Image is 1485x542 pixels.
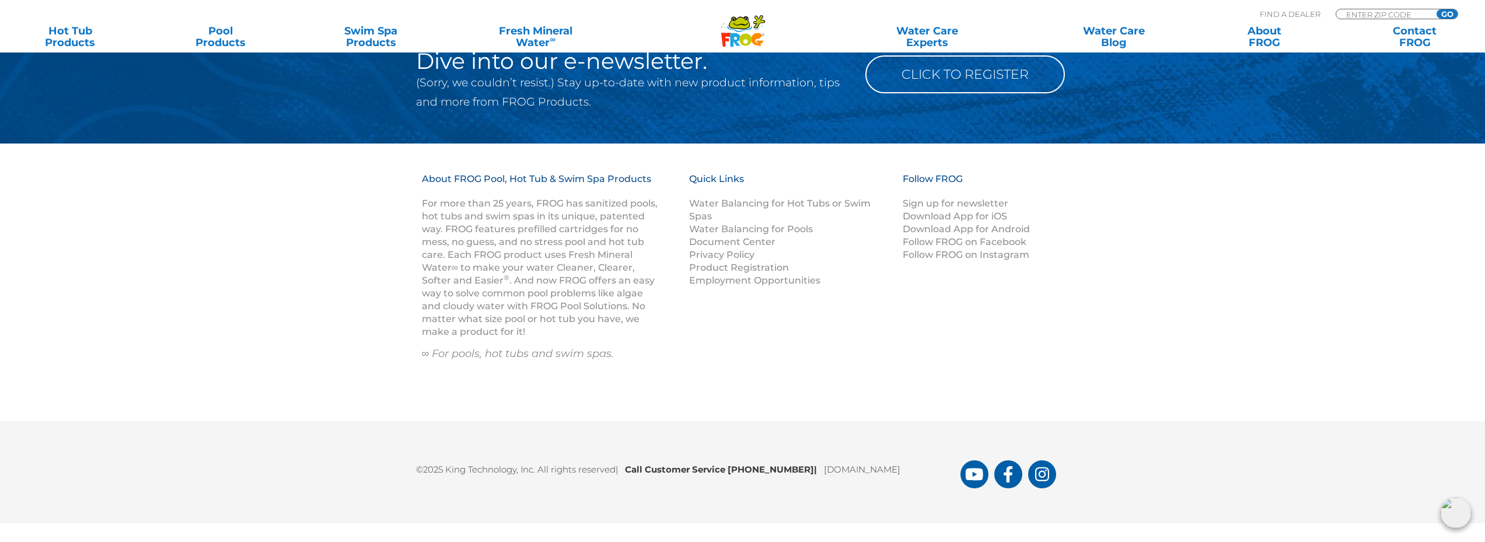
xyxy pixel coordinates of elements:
[689,236,775,247] a: Document Center
[422,197,660,338] p: For more than 25 years, FROG has sanitized pools, hot tubs and swim spas in its unique, patented ...
[865,55,1065,93] a: Click to Register
[689,223,813,235] a: Water Balancing for Pools
[903,223,1030,235] a: Download App for Android
[1206,25,1323,48] a: AboutFROG
[1345,9,1424,19] input: Zip Code Form
[625,464,824,475] b: Call Customer Service [PHONE_NUMBER]
[1056,25,1172,48] a: Water CareBlog
[903,236,1026,247] a: Follow FROG on Facebook
[689,262,789,273] a: Product Registration
[994,460,1022,488] a: FROG Products Facebook Page
[422,347,614,360] em: ∞ For pools, hot tubs and swim spas.
[416,456,960,477] p: ©2025 King Technology, Inc. All rights reserved
[689,198,871,222] a: Water Balancing for Hot Tubs or Swim Spas
[903,173,1049,197] h3: Follow FROG
[504,273,509,282] sup: ®
[1260,9,1320,19] p: Find A Dealer
[1028,460,1056,488] a: FROG Products Instagram Page
[616,464,618,475] span: |
[1357,25,1473,48] a: ContactFROG
[416,50,848,73] h2: Dive into our e-newsletter.
[832,25,1022,48] a: Water CareExperts
[903,211,1007,222] a: Download App for iOS
[422,173,660,197] h3: About FROG Pool, Hot Tub & Swim Spa Products
[960,460,988,488] a: FROG Products You Tube Page
[689,275,820,286] a: Employment Opportunities
[463,25,609,48] a: Fresh MineralWater∞
[903,249,1029,260] a: Follow FROG on Instagram
[814,464,817,475] span: |
[312,25,429,48] a: Swim SpaProducts
[550,34,555,44] sup: ∞
[689,249,754,260] a: Privacy Policy
[824,464,900,475] a: [DOMAIN_NAME]
[903,198,1008,209] a: Sign up for newsletter
[416,73,848,111] p: (Sorry, we couldn’t resist.) Stay up-to-date with new product information, tips and more from FRO...
[162,25,279,48] a: PoolProducts
[12,25,128,48] a: Hot TubProducts
[689,173,889,197] h3: Quick Links
[1441,498,1471,528] img: openIcon
[1437,9,1458,19] input: GO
